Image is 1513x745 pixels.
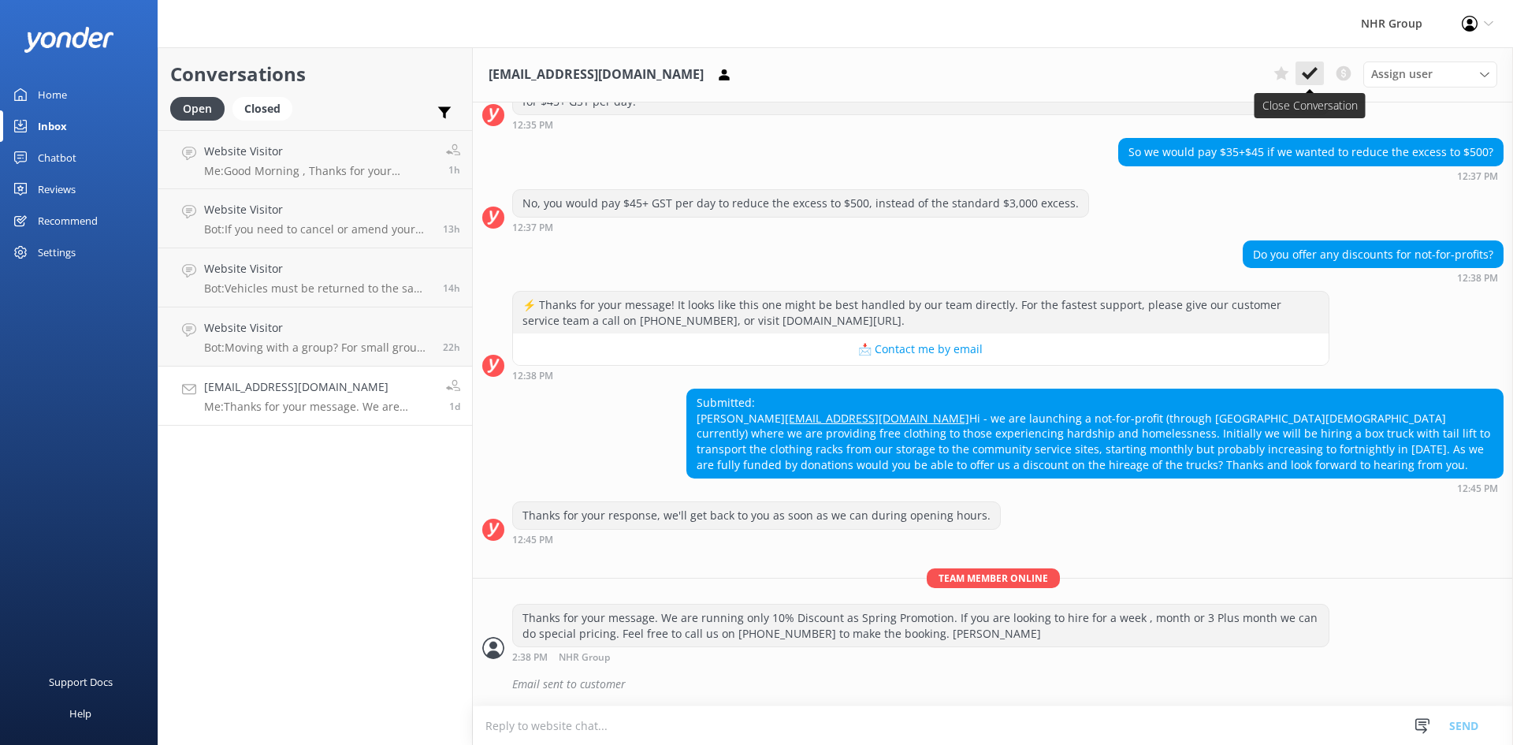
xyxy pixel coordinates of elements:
strong: 12:38 PM [1457,274,1498,283]
a: [EMAIL_ADDRESS][DOMAIN_NAME] [785,411,969,426]
p: Bot: Moving with a group? For small groups of 1–5 people, you can enquire about our cars and SUVs... [204,341,431,355]
div: Oct 12 2025 12:35pm (UTC +13:00) Pacific/Auckland [512,119,1329,130]
div: Assign User [1363,61,1497,87]
img: yonder-white-logo.png [24,27,114,53]
h2: Conversations [170,59,460,89]
strong: 12:35 PM [512,121,553,130]
strong: 12:37 PM [512,223,553,233]
h3: [EMAIL_ADDRESS][DOMAIN_NAME] [489,65,704,85]
button: 📩 Contact me by email [513,333,1329,365]
div: Email sent to customer [512,671,1504,698]
div: Help [69,698,91,729]
div: ⚡ Thanks for your message! It looks like this one might be best handled by our team directly. For... [513,292,1329,333]
div: Inbox [38,110,67,142]
p: Bot: If you need to cancel or amend your rental reservation, please contact the NHR Group team at... [204,222,431,237]
a: Website VisitorBot:If you need to cancel or amend your rental reservation, please contact the NHR... [158,189,472,248]
p: Bot: Vehicles must be returned to the same location they were picked up from. We typically don’t ... [204,281,431,296]
div: Do you offer any discounts for not-for-profits? [1243,241,1503,268]
h4: [EMAIL_ADDRESS][DOMAIN_NAME] [204,378,434,396]
div: Settings [38,237,76,268]
a: [EMAIL_ADDRESS][DOMAIN_NAME]Me:Thanks for your message. We are running only 10% Discount as Sprin... [158,367,472,426]
a: Closed [232,99,300,117]
div: No, you would pay $45+ GST per day to reduce the excess to $500, instead of the standard $3,000 e... [513,190,1088,217]
span: Oct 12 2025 02:38pm (UTC +13:00) Pacific/Auckland [449,400,460,413]
a: Open [170,99,232,117]
span: Assign user [1371,65,1433,83]
div: Open [170,97,225,121]
a: Website VisitorBot:Moving with a group? For small groups of 1–5 people, you can enquire about our... [158,307,472,367]
div: Oct 12 2025 12:37pm (UTC +13:00) Pacific/Auckland [512,222,1089,233]
div: Reviews [38,173,76,205]
div: Home [38,79,67,110]
strong: 2:38 PM [512,653,548,663]
span: Oct 14 2025 09:01am (UTC +13:00) Pacific/Auckland [448,163,460,177]
div: Oct 12 2025 12:38pm (UTC +13:00) Pacific/Auckland [1243,272,1504,283]
p: Me: Thanks for your message. We are running only 10% Discount as Spring Promotion. If you are loo... [204,400,434,414]
h4: Website Visitor [204,319,431,337]
div: Oct 12 2025 12:37pm (UTC +13:00) Pacific/Auckland [1118,170,1504,181]
div: Submitted: [PERSON_NAME] Hi - we are launching a not-for-profit (through [GEOGRAPHIC_DATA][DEMOGR... [687,389,1503,478]
div: Closed [232,97,292,121]
div: Thanks for your message. We are running only 10% Discount as Spring Promotion. If you are looking... [513,605,1329,646]
div: 2025-10-12T01:42:19.547 [482,671,1504,698]
strong: 12:45 PM [512,535,553,545]
div: So we would pay $35+$45 if we wanted to reduce the excess to $500? [1119,139,1503,166]
span: Oct 13 2025 09:19pm (UTC +13:00) Pacific/Auckland [443,222,460,236]
h4: Website Visitor [204,201,431,218]
strong: 12:45 PM [1457,484,1498,494]
a: Website VisitorBot:Vehicles must be returned to the same location they were picked up from. We ty... [158,248,472,307]
div: Recommend [38,205,98,237]
div: Support Docs [49,666,113,698]
h4: Website Visitor [204,143,434,160]
a: Website VisitorMe:Good Morning , Thanks for your message , it seems you are after 18 seater passe... [158,130,472,189]
div: Chatbot [38,142,76,173]
span: Oct 13 2025 12:08pm (UTC +13:00) Pacific/Auckland [443,341,460,354]
div: Oct 12 2025 12:38pm (UTC +13:00) Pacific/Auckland [512,370,1329,381]
span: Oct 13 2025 08:10pm (UTC +13:00) Pacific/Auckland [443,281,460,295]
span: NHR Group [559,653,610,663]
strong: 12:38 PM [512,371,553,381]
div: Oct 12 2025 02:38pm (UTC +13:00) Pacific/Auckland [512,651,1329,663]
div: Oct 12 2025 12:45pm (UTC +13:00) Pacific/Auckland [512,534,1001,545]
div: Thanks for your response, we'll get back to you as soon as we can during opening hours. [513,502,1000,529]
h4: Website Visitor [204,260,431,278]
p: Me: Good Morning , Thanks for your message , it seems you are after 18 seater passenger van. We d... [204,164,434,178]
span: Team member online [927,568,1060,588]
strong: 12:37 PM [1457,172,1498,181]
div: Oct 12 2025 12:45pm (UTC +13:00) Pacific/Auckland [686,482,1504,494]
